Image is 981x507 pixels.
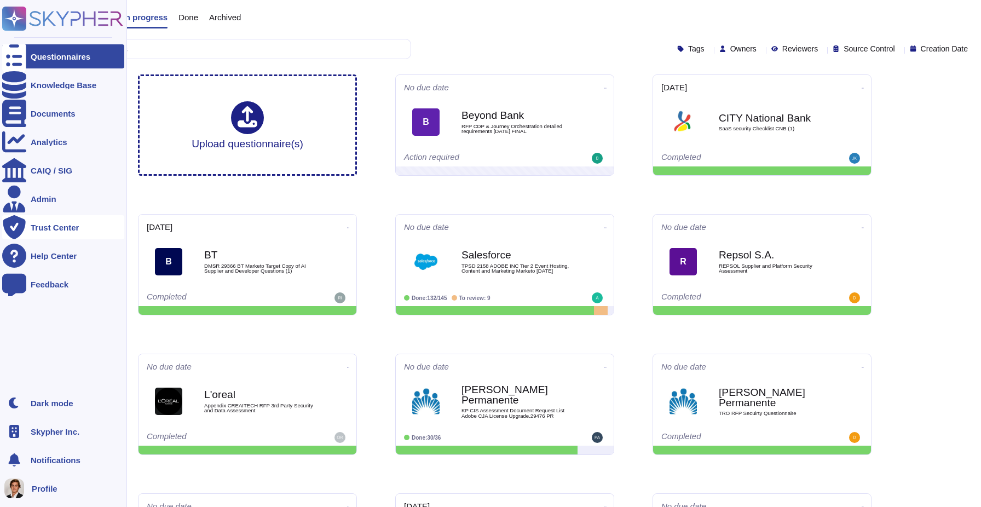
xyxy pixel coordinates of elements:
[661,153,795,164] div: Completed
[670,248,697,275] div: R
[404,362,449,371] span: No due date
[844,45,895,53] span: Source Control
[719,263,828,274] span: REPSOL Supplier and Platform Security Assessment
[661,362,706,371] span: No due date
[412,248,440,275] img: Logo
[334,432,345,443] img: user
[849,292,860,303] img: user
[31,428,79,436] span: Skypher Inc.
[147,362,192,371] span: No due date
[2,130,124,154] a: Analytics
[461,263,571,274] span: TPSD 2158 ADOBE INC Tier 2 Event Hosting, Content and Marketing Marketo [DATE]
[719,126,828,131] span: SaaS security Checklist CNB (1)
[2,476,32,500] button: user
[719,113,828,123] b: CITY National Bank
[31,195,56,203] div: Admin
[155,388,182,415] img: Logo
[404,153,538,164] div: Action required
[461,124,571,134] span: RFP CDP & Journey Orchestration detailed requirements [DATE] FINAL
[204,263,314,274] span: DMSR 29366 BT Marketo Target Copy of AI Supplier and Developer Questions (1)
[204,389,314,400] b: L'oreal
[31,456,80,464] span: Notifications
[412,435,441,441] span: Done: 30/36
[31,166,72,175] div: CAIQ / SIG
[782,45,818,53] span: Reviewers
[43,39,411,59] input: Search by keywords
[461,250,571,260] b: Salesforce
[2,244,124,268] a: Help Center
[719,387,828,408] b: [PERSON_NAME] Permanente
[730,45,757,53] span: Owners
[31,138,67,146] div: Analytics
[461,408,571,418] span: KP CIS Assessment Document Request List Adobe CJA License Upgrade.29476 PR
[661,223,706,231] span: No due date
[412,295,447,301] span: Done: 132/145
[404,83,449,91] span: No due date
[661,83,687,91] span: [DATE]
[719,250,828,260] b: Repsol S.A.
[2,272,124,296] a: Feedback
[31,280,68,289] div: Feedback
[670,108,697,136] img: Logo
[155,248,182,275] div: B
[123,13,168,21] span: In progress
[204,250,314,260] b: BT
[661,432,795,443] div: Completed
[2,215,124,239] a: Trust Center
[334,292,345,303] img: user
[4,479,24,498] img: user
[2,101,124,125] a: Documents
[459,295,490,301] span: To review: 9
[592,292,603,303] img: user
[412,388,440,415] img: Logo
[204,403,314,413] span: Appendix CREAITECH RFP 3rd Party Security and Data Assessment
[31,399,73,407] div: Dark mode
[147,292,281,303] div: Completed
[719,411,828,416] span: TRO RFP Secuirty Questionnaire
[209,13,241,21] span: Archived
[412,108,440,136] div: B
[849,153,860,164] img: user
[31,223,79,232] div: Trust Center
[461,110,571,120] b: Beyond Bank
[147,223,172,231] span: [DATE]
[404,223,449,231] span: No due date
[32,485,57,493] span: Profile
[178,13,198,21] span: Done
[461,384,571,405] b: [PERSON_NAME] Permanente
[31,252,77,260] div: Help Center
[2,44,124,68] a: Questionnaires
[688,45,705,53] span: Tags
[31,81,96,89] div: Knowledge Base
[921,45,968,53] span: Creation Date
[147,432,281,443] div: Completed
[849,432,860,443] img: user
[592,432,603,443] img: user
[31,110,76,118] div: Documents
[661,292,795,303] div: Completed
[192,101,303,149] div: Upload questionnaire(s)
[2,158,124,182] a: CAIQ / SIG
[670,388,697,415] img: Logo
[2,73,124,97] a: Knowledge Base
[592,153,603,164] img: user
[2,187,124,211] a: Admin
[31,53,90,61] div: Questionnaires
